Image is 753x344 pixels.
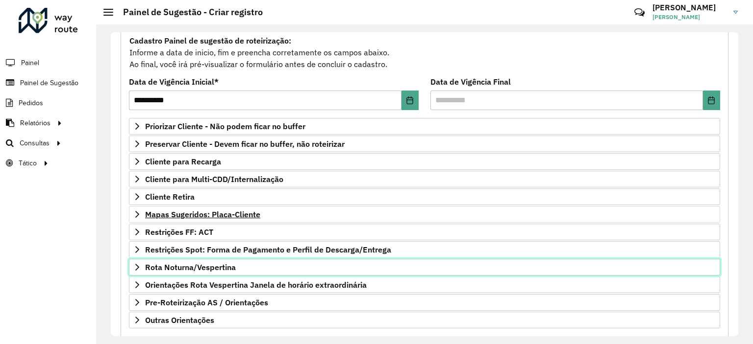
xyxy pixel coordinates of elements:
[129,259,720,275] a: Rota Noturna/Vespertina
[129,136,720,152] a: Preservar Cliente - Devem ficar no buffer, não roteirizar
[129,188,720,205] a: Cliente Retira
[145,246,391,253] span: Restrições Spot: Forma de Pagamento e Perfil de Descarga/Entrega
[145,316,214,324] span: Outras Orientações
[21,58,39,68] span: Painel
[113,7,263,18] h2: Painel de Sugestão - Criar registro
[145,193,195,201] span: Cliente Retira
[145,122,305,130] span: Priorizar Cliente - Não podem ficar no buffer
[129,224,720,240] a: Restrições FF: ACT
[20,118,50,128] span: Relatórios
[20,78,78,88] span: Painel de Sugestão
[629,2,650,23] a: Contato Rápido
[129,241,720,258] a: Restrições Spot: Forma de Pagamento e Perfil de Descarga/Entrega
[145,158,221,165] span: Cliente para Recarga
[19,98,43,108] span: Pedidos
[129,153,720,170] a: Cliente para Recarga
[129,276,720,293] a: Orientações Rota Vespertina Janela de horário extraordinária
[129,118,720,135] a: Priorizar Cliente - Não podem ficar no buffer
[653,13,726,22] span: [PERSON_NAME]
[129,206,720,223] a: Mapas Sugeridos: Placa-Cliente
[129,312,720,328] a: Outras Orientações
[20,138,50,148] span: Consultas
[145,210,260,218] span: Mapas Sugeridos: Placa-Cliente
[145,140,345,148] span: Preservar Cliente - Devem ficar no buffer, não roteirizar
[129,294,720,311] a: Pre-Roteirização AS / Orientações
[145,263,236,271] span: Rota Noturna/Vespertina
[129,76,219,88] label: Data de Vigência Inicial
[145,281,367,289] span: Orientações Rota Vespertina Janela de horário extraordinária
[129,171,720,187] a: Cliente para Multi-CDD/Internalização
[129,36,291,46] strong: Cadastro Painel de sugestão de roteirização:
[430,76,511,88] label: Data de Vigência Final
[19,158,37,168] span: Tático
[129,34,720,70] div: Informe a data de inicio, fim e preencha corretamente os campos abaixo. Ao final, você irá pré-vi...
[653,3,726,12] h3: [PERSON_NAME]
[703,91,720,110] button: Choose Date
[145,175,283,183] span: Cliente para Multi-CDD/Internalização
[145,228,213,236] span: Restrições FF: ACT
[145,298,268,306] span: Pre-Roteirização AS / Orientações
[402,91,419,110] button: Choose Date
